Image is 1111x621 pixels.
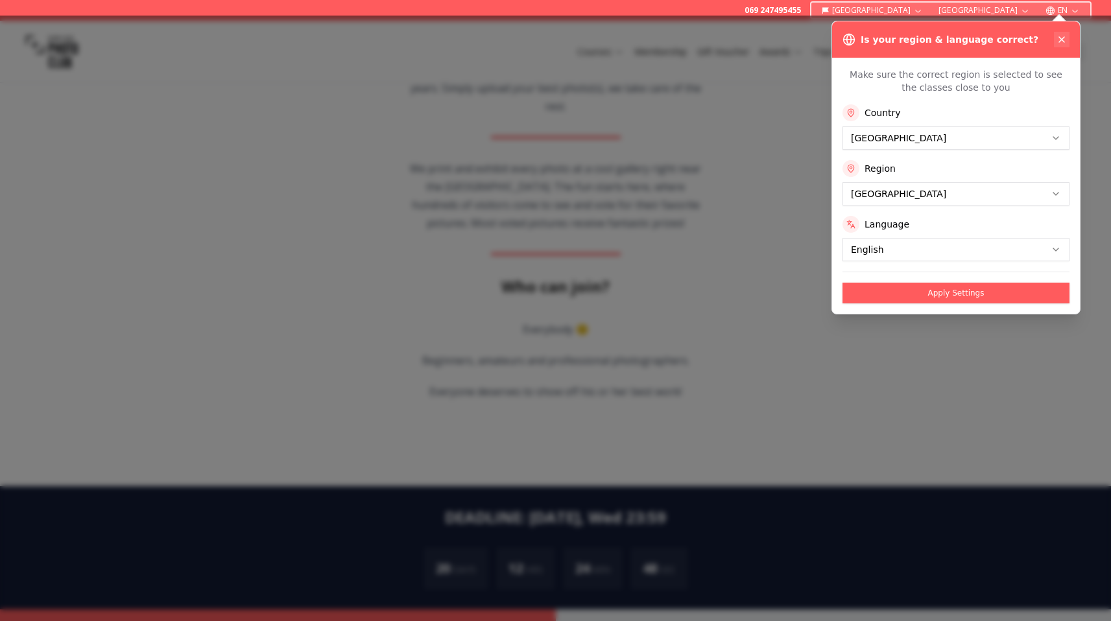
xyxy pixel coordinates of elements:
[933,3,1035,18] button: [GEOGRAPHIC_DATA]
[842,283,1069,303] button: Apply Settings
[861,33,1038,46] h3: Is your region & language correct?
[745,5,801,16] a: 069 247495455
[817,3,929,18] button: [GEOGRAPHIC_DATA]
[842,68,1069,94] p: Make sure the correct region is selected to see the classes close to you
[865,106,901,119] label: Country
[865,162,896,175] label: Region
[1040,3,1085,18] button: EN
[865,218,909,231] label: Language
